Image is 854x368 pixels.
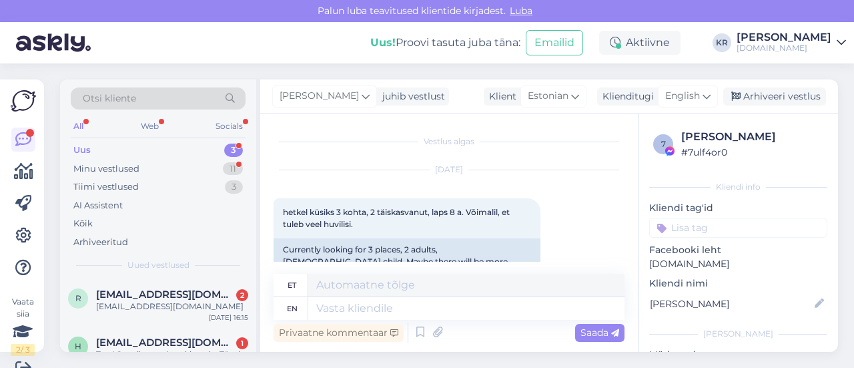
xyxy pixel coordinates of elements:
[274,238,540,285] div: Currently looking for 3 places, 2 adults, [DEMOGRAPHIC_DATA] child. Maybe there will be more peop...
[83,91,136,106] span: Otsi kliente
[661,139,666,149] span: 7
[649,277,827,291] p: Kliendi nimi
[528,89,568,104] span: Estonian
[681,129,823,145] div: [PERSON_NAME]
[75,341,81,351] span: h
[650,297,812,311] input: Lisa nimi
[75,293,81,303] span: r
[96,301,248,313] div: [EMAIL_ADDRESS][DOMAIN_NAME]
[283,207,512,229] span: hetkel küsiks 3 kohta, 2 täiskasvanut, laps 8 a. Võimalil, et tuleb veel huvilisi.
[11,344,35,356] div: 2 / 3
[649,201,827,215] p: Kliendi tag'id
[599,31,681,55] div: Aktiivne
[138,118,161,135] div: Web
[723,87,826,106] div: Arhiveeri vestlus
[649,181,827,193] div: Kliendi info
[73,217,93,230] div: Kõik
[223,162,243,176] div: 11
[96,289,235,301] span: radalaave@gmail.com
[274,136,624,148] div: Vestlus algas
[209,313,248,323] div: [DATE] 16:15
[11,296,35,356] div: Vaata siia
[288,274,296,297] div: et
[681,145,823,160] div: # 7ulf4or0
[713,33,731,52] div: KR
[649,218,827,238] input: Lisa tag
[737,32,831,43] div: [PERSON_NAME]
[377,89,445,104] div: juhib vestlust
[484,89,516,104] div: Klient
[649,348,827,362] p: Märkmed
[71,118,86,135] div: All
[737,32,846,53] a: [PERSON_NAME][DOMAIN_NAME]
[370,36,396,49] b: Uus!
[127,259,189,271] span: Uued vestlused
[224,144,243,157] div: 3
[213,118,246,135] div: Socials
[370,35,520,51] div: Proovi tasuta juba täna:
[274,324,404,342] div: Privaatne kommentaar
[649,243,827,257] p: Facebooki leht
[11,90,36,112] img: Askly Logo
[506,5,536,17] span: Luba
[73,199,123,212] div: AI Assistent
[649,257,827,271] p: [DOMAIN_NAME]
[526,30,583,55] button: Emailid
[73,180,139,194] div: Tiimi vestlused
[96,337,235,349] span: hannaloore16@gmail.com
[597,89,654,104] div: Klienditugi
[236,289,248,301] div: 2
[287,297,298,320] div: en
[280,89,359,104] span: [PERSON_NAME]
[274,164,624,176] div: [DATE]
[580,327,619,339] span: Saada
[737,43,831,53] div: [DOMAIN_NAME]
[73,236,128,249] div: Arhiveeritud
[73,144,91,157] div: Uus
[236,337,248,349] div: 1
[649,328,827,340] div: [PERSON_NAME]
[225,180,243,194] div: 3
[73,162,139,176] div: Minu vestlused
[665,89,700,104] span: English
